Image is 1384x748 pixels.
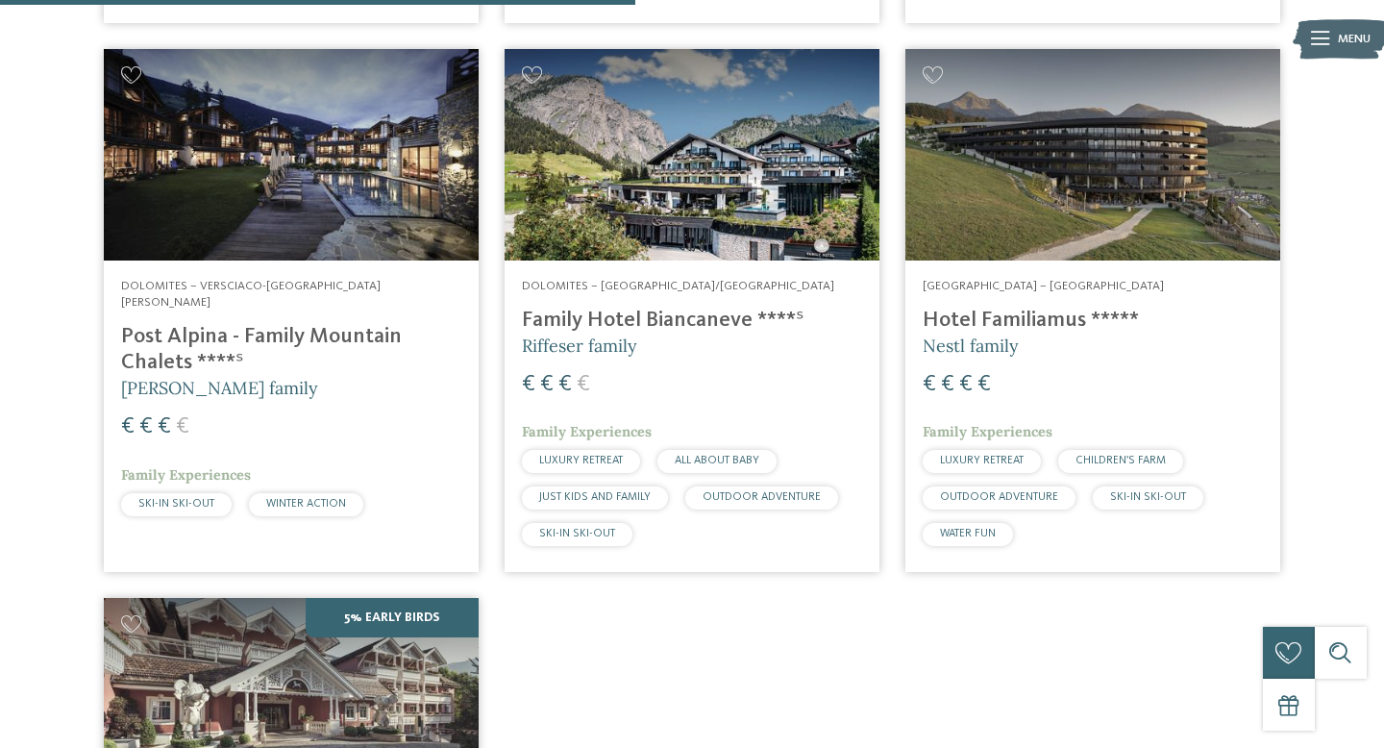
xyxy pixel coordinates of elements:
[959,373,973,396] font: €
[522,310,804,331] font: Family Hotel Biancaneve ****ˢ
[539,455,623,466] font: LUXURY RETREAT
[505,49,879,260] img: Looking for family hotels? Find the best ones here!
[121,377,318,399] font: [PERSON_NAME] family
[138,498,214,510] font: SKI-IN SKI-OUT
[505,49,879,572] a: Looking for family hotels? Find the best ones here! Dolomites – [GEOGRAPHIC_DATA]/[GEOGRAPHIC_DAT...
[558,373,572,396] font: €
[139,415,153,438] font: €
[923,373,936,396] font: €
[121,280,381,310] font: Dolomites – Versciaco-[GEOGRAPHIC_DATA][PERSON_NAME]
[940,491,1058,503] font: OUTDOOR ADVENTURE
[522,335,637,357] font: Riffeser family
[540,373,554,396] font: €
[522,423,652,440] font: Family Experiences
[675,455,759,466] font: ALL ABOUT BABY
[703,491,821,503] font: OUTDOOR ADVENTURE
[539,528,615,539] font: SKI-IN SKI-OUT
[266,498,346,510] font: WINTER ACTION
[121,466,251,484] font: Family Experiences
[940,455,1024,466] font: LUXURY RETREAT
[121,415,135,438] font: €
[941,373,954,396] font: €
[158,415,171,438] font: €
[176,415,189,438] font: €
[577,373,590,396] font: €
[522,373,535,396] font: €
[905,49,1280,572] a: Looking for family hotels? Find the best ones here! [GEOGRAPHIC_DATA] – [GEOGRAPHIC_DATA] Hotel F...
[923,423,1052,440] font: Family Experiences
[977,373,991,396] font: €
[104,49,479,572] a: Looking for family hotels? Find the best ones here! Dolomites – Versciaco-[GEOGRAPHIC_DATA][PERSO...
[104,49,479,260] img: Post Alpina - Family Mountain Chalets ****ˢ
[923,280,1164,292] font: [GEOGRAPHIC_DATA] – [GEOGRAPHIC_DATA]
[905,49,1280,260] img: Looking for family hotels? Find the best ones here!
[121,326,402,373] font: Post Alpina - Family Mountain Chalets ****ˢ
[522,280,834,292] font: Dolomites – [GEOGRAPHIC_DATA]/[GEOGRAPHIC_DATA]
[1075,455,1166,466] font: CHILDREN'S FARM
[539,491,651,503] font: JUST KIDS AND FAMILY
[1110,491,1186,503] font: SKI-IN SKI-OUT
[940,528,996,539] font: WATER FUN
[923,335,1019,357] font: Nestl family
